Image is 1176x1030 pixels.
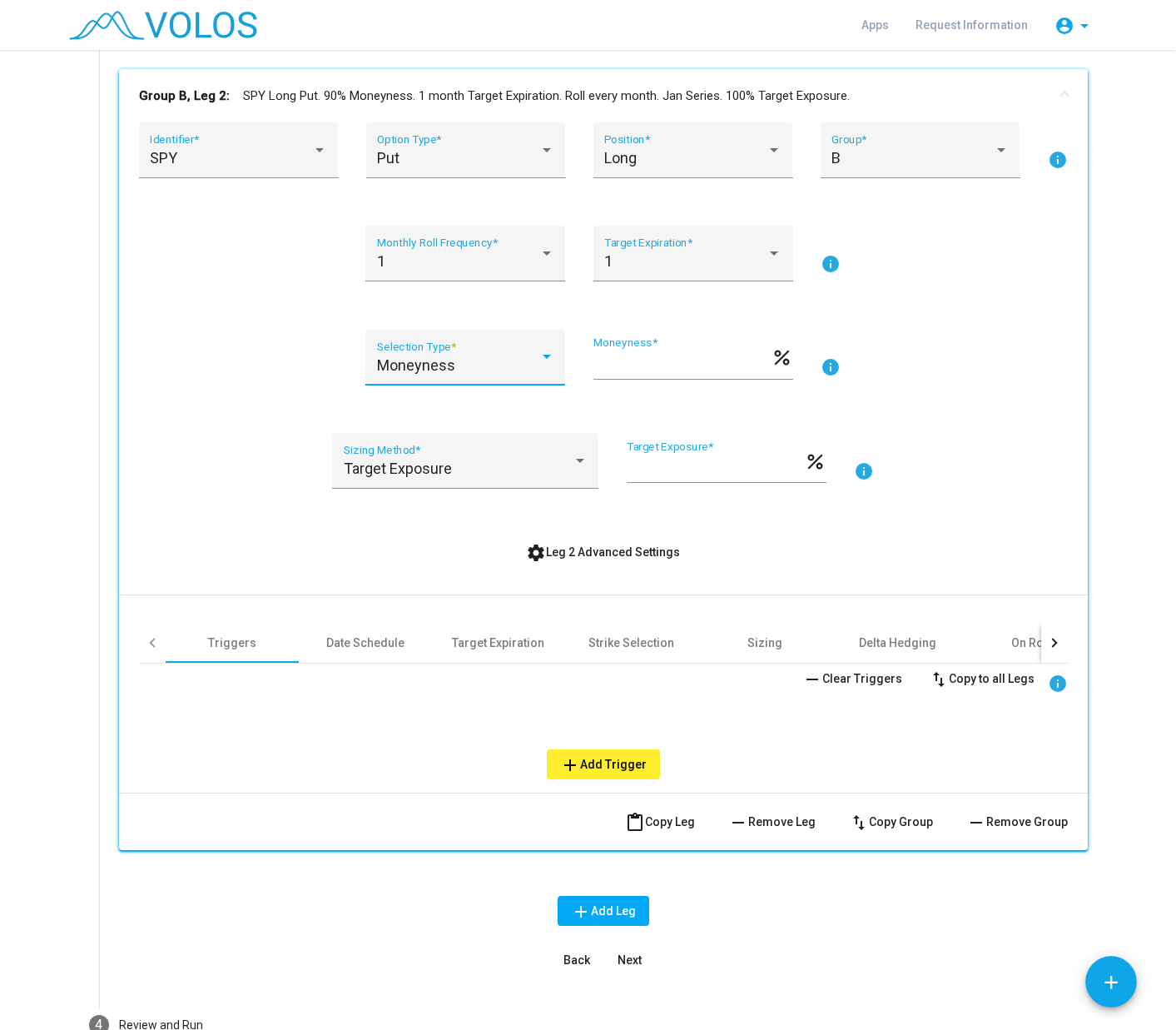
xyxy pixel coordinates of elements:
[208,634,256,651] div: Triggers
[1048,674,1068,694] mat-icon: info
[547,749,660,779] button: Add Trigger
[526,545,680,559] span: Leg 2 Advanced Settings
[625,813,645,833] mat-icon: content_paste
[929,669,949,689] mat-icon: swap_vert
[377,149,399,167] span: Put
[836,807,946,837] button: Copy Group
[849,813,869,833] mat-icon: swap_vert
[1085,956,1137,1008] button: Add icon
[966,813,986,833] mat-icon: remove
[715,807,829,837] button: Remove Leg
[849,815,933,828] span: Copy Group
[452,634,544,651] div: Target Expiration
[1011,634,1050,651] div: On Roll
[618,953,642,967] span: Next
[821,357,841,377] mat-icon: info
[625,815,695,828] span: Copy Leg
[802,672,902,685] span: Clear Triggers
[789,664,915,694] button: Clear Triggers
[560,758,647,771] span: Add Trigger
[377,252,385,270] span: 1
[861,18,889,32] span: Apps
[848,10,902,40] a: Apps
[728,815,816,828] span: Remove Leg
[571,902,591,922] mat-icon: add
[859,634,936,651] div: Delta Hedging
[804,450,826,470] mat-icon: percent
[139,87,230,106] b: Group B, Leg 2:
[1074,16,1094,36] mat-icon: arrow_drop_down
[526,543,546,563] mat-icon: settings
[560,755,580,775] mat-icon: add
[1100,972,1122,993] mat-icon: add
[915,18,1028,32] span: Request Information
[854,461,874,481] mat-icon: info
[821,254,841,274] mat-icon: info
[902,10,1041,40] a: Request Information
[612,807,708,837] button: Copy Leg
[1054,16,1074,36] mat-icon: account_circle
[604,149,637,167] span: Long
[563,953,590,967] span: Back
[831,149,841,167] span: B
[119,122,1088,850] div: Group B, Leg 2:SPY Long Put. 90% Moneyness. 1 month Target Expiration. Roll every month. Jan Seri...
[728,813,748,833] mat-icon: remove
[603,945,657,975] button: Next
[344,460,452,477] span: Target Exposure
[150,149,177,167] span: SPY
[571,904,636,918] span: Add Leg
[558,896,649,926] button: Add Leg
[377,356,455,374] span: Moneyness
[966,815,1068,828] span: Remove Group
[139,87,1048,106] mat-panel-title: SPY Long Put. 90% Moneyness. 1 month Target Expiration. Roll every month. Jan Series. 100% Target...
[747,634,782,651] div: Sizing
[588,634,674,651] div: Strike Selection
[929,672,1035,685] span: Copy to all Legs
[953,807,1081,837] button: Remove Group
[802,669,822,689] mat-icon: remove
[915,664,1048,694] button: Copy to all Legs
[326,634,404,651] div: Date Schedule
[513,537,693,567] button: Leg 2 Advanced Settings
[771,346,793,366] mat-icon: percent
[1048,150,1068,170] mat-icon: info
[550,945,603,975] button: Back
[119,69,1088,122] mat-expansion-panel-header: Group B, Leg 2:SPY Long Put. 90% Moneyness. 1 month Target Expiration. Roll every month. Jan Seri...
[604,252,613,270] span: 1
